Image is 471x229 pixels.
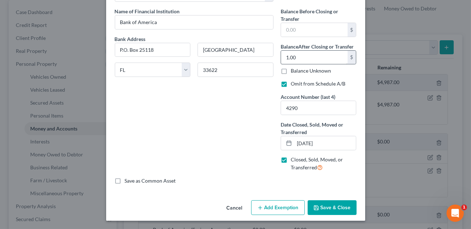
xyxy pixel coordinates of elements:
[298,43,354,50] span: After Closing or Transfer
[281,23,348,37] input: 0.00
[221,201,248,215] button: Cancel
[308,200,357,215] button: Save & Close
[291,80,345,87] label: Omit from Schedule A/B
[291,67,331,74] label: Balance Unknown
[198,43,273,57] input: Enter city...
[115,8,180,14] span: Name of Financial Institution
[115,15,273,29] input: Enter name...
[281,93,335,101] label: Account Number (last 4)
[281,51,348,64] input: 0.00
[281,8,357,23] label: Balance Before Closing or Transfer
[294,136,356,150] input: MM/DD/YYYY
[111,35,277,43] label: Bank Address
[125,177,176,184] label: Save as Common Asset
[348,51,356,64] div: $
[115,43,190,57] input: Enter address...
[281,101,356,115] input: XXXX
[198,63,273,77] input: Enter zip...
[281,43,354,50] label: Balance
[447,205,464,222] iframe: Intercom live chat
[348,23,356,37] div: $
[461,205,467,210] span: 1
[251,200,305,215] button: Add Exemption
[291,156,343,170] span: Closed, Sold, Moved, or Transferred
[281,122,343,135] span: Date Closed, Sold, Moved or Transferred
